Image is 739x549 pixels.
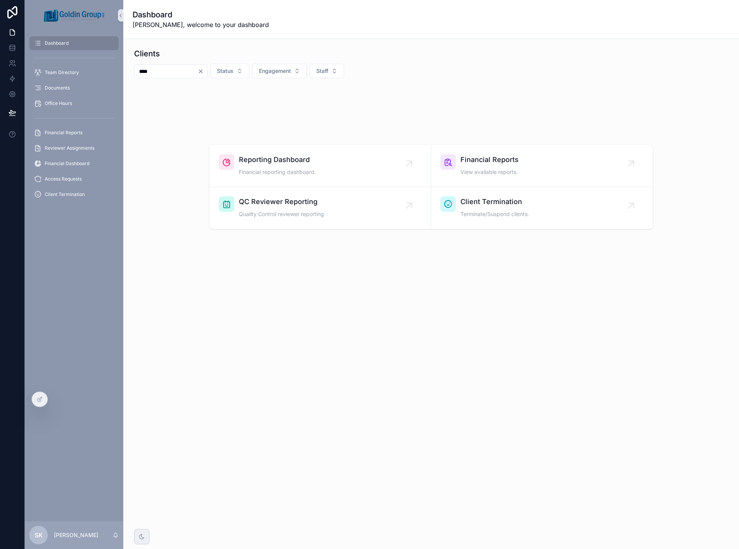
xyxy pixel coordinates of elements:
[44,9,104,22] img: App logo
[210,187,431,229] a: QC Reviewer ReportingQuality Control reviewer reporting
[45,40,69,46] span: Dashboard
[252,64,307,78] button: Select Button
[239,168,316,176] span: Financial reporting dashboard.
[29,188,119,201] a: Client Termination
[54,531,98,539] p: [PERSON_NAME]
[45,145,94,151] span: Reviewer Assignments
[210,145,431,187] a: Reporting DashboardFinancial reporting dashboard.
[29,66,119,79] a: Team Directory
[460,154,519,165] span: Financial Reports
[460,210,529,218] span: Terminate/Suspend clients.
[198,68,207,74] button: Clear
[316,67,328,75] span: Staff
[35,530,43,540] span: SK
[239,154,316,165] span: Reporting Dashboard
[45,191,85,198] span: Client Termination
[29,36,119,50] a: Dashboard
[45,176,82,182] span: Access Requests
[29,141,119,155] a: Reviewer Assignments
[239,210,324,218] span: Quality Control reviewer reporting
[134,48,160,59] h1: Clients
[133,20,269,29] span: [PERSON_NAME], welcome to your dashboard
[45,130,82,136] span: Financial Reports
[431,187,653,229] a: Client TerminationTerminate/Suspend clients.
[29,81,119,95] a: Documents
[45,69,79,76] span: Team Directory
[239,196,324,207] span: QC Reviewer Reporting
[25,31,123,211] div: scrollable content
[29,126,119,140] a: Financial Reports
[133,9,269,20] h1: Dashboard
[460,196,529,207] span: Client Termination
[29,96,119,110] a: Office Hours
[217,67,233,75] span: Status
[29,172,119,186] a: Access Requests
[431,145,653,187] a: Financial ReportsView available reports.
[45,85,70,91] span: Documents
[210,64,249,78] button: Select Button
[259,67,291,75] span: Engagement
[460,168,519,176] span: View available reports.
[310,64,344,78] button: Select Button
[29,157,119,171] a: Financial Dashboard
[45,100,72,106] span: Office Hours
[45,160,89,167] span: Financial Dashboard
